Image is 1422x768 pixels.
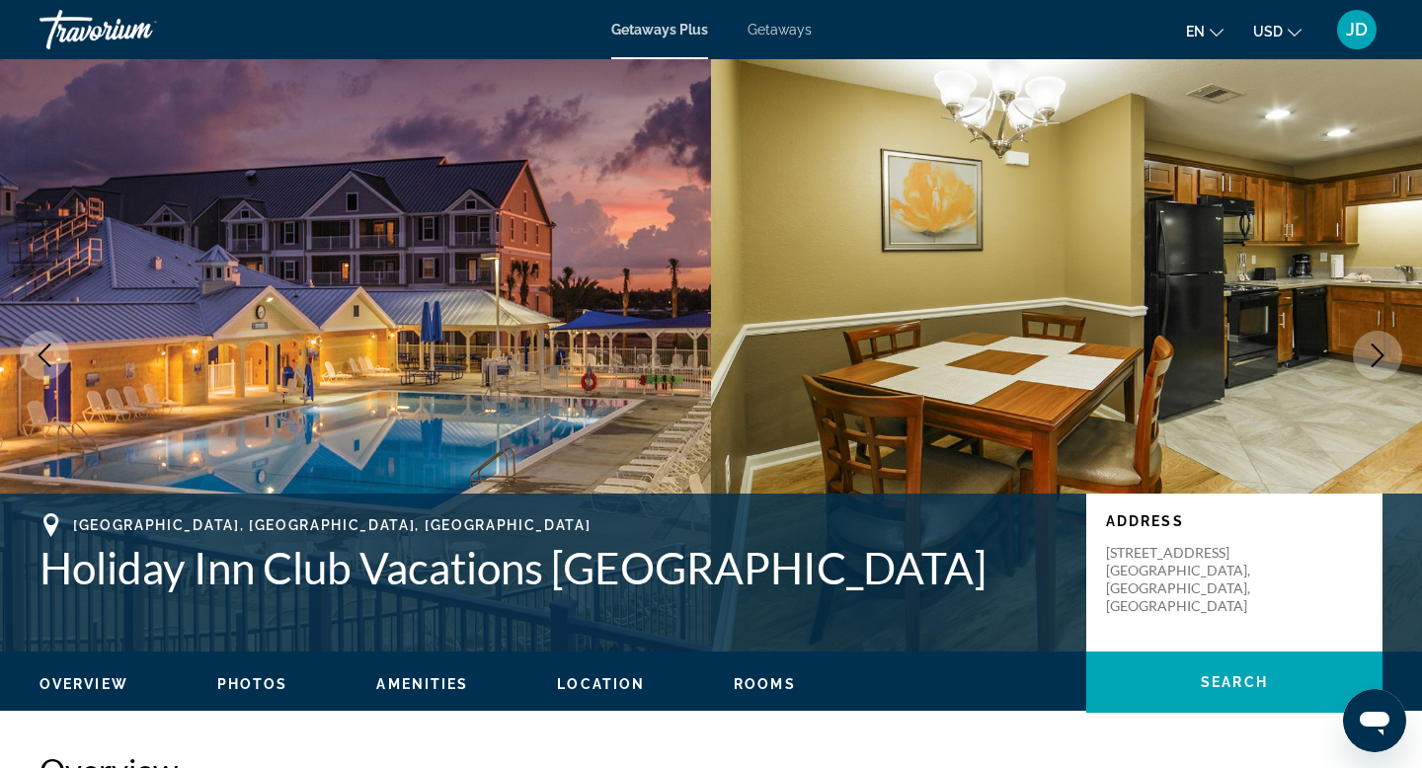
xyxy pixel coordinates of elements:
[39,4,237,55] a: Travorium
[1106,513,1363,529] p: Address
[1353,331,1402,380] button: Next image
[1086,652,1382,713] button: Search
[1346,20,1368,39] span: JD
[39,676,128,692] span: Overview
[734,676,796,692] span: Rooms
[557,676,645,692] span: Location
[217,675,288,693] button: Photos
[217,676,288,692] span: Photos
[1106,544,1264,615] p: [STREET_ADDRESS] [GEOGRAPHIC_DATA], [GEOGRAPHIC_DATA], [GEOGRAPHIC_DATA]
[1253,24,1283,39] span: USD
[1201,674,1268,690] span: Search
[73,517,591,533] span: [GEOGRAPHIC_DATA], [GEOGRAPHIC_DATA], [GEOGRAPHIC_DATA]
[1343,689,1406,752] iframe: Button to launch messaging window
[20,331,69,380] button: Previous image
[748,22,812,38] a: Getaways
[1331,9,1382,50] button: User Menu
[376,676,468,692] span: Amenities
[39,675,128,693] button: Overview
[1253,17,1302,45] button: Change currency
[734,675,796,693] button: Rooms
[611,22,708,38] a: Getaways Plus
[39,542,1066,593] h1: Holiday Inn Club Vacations [GEOGRAPHIC_DATA]
[1186,17,1224,45] button: Change language
[557,675,645,693] button: Location
[376,675,468,693] button: Amenities
[1186,24,1205,39] span: en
